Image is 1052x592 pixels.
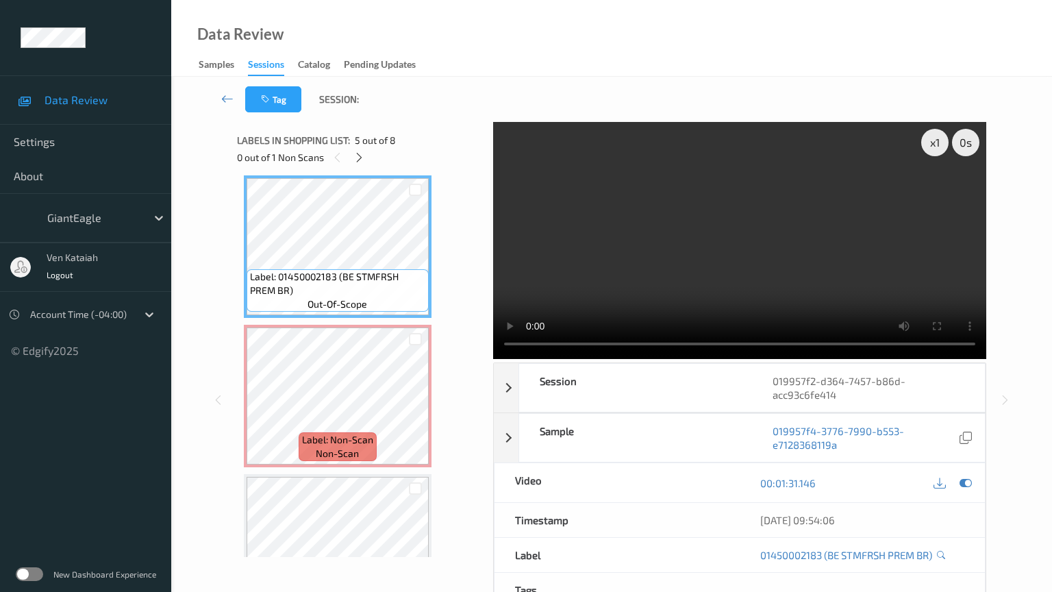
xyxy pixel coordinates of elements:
[316,447,359,460] span: non-scan
[494,463,740,502] div: Video
[773,424,956,452] a: 019957f4-3776-7990-b553-e7128368119a
[760,548,932,562] a: 01450002183 (BE STMFRSH PREM BR)
[248,58,284,76] div: Sessions
[248,56,298,76] a: Sessions
[760,476,816,490] a: 00:01:31.146
[355,134,396,147] span: 5 out of 8
[752,364,985,412] div: 019957f2-d364-7457-b86d-acc93c6fe414
[344,58,416,75] div: Pending Updates
[245,86,301,112] button: Tag
[298,58,330,75] div: Catalog
[494,363,986,412] div: Session019957f2-d364-7457-b86d-acc93c6fe414
[344,56,429,75] a: Pending Updates
[237,149,484,166] div: 0 out of 1 Non Scans
[494,503,740,537] div: Timestamp
[921,129,949,156] div: x 1
[237,134,350,147] span: Labels in shopping list:
[494,538,740,572] div: Label
[199,56,248,75] a: Samples
[519,414,752,462] div: Sample
[952,129,979,156] div: 0 s
[250,270,425,297] span: Label: 01450002183 (BE STMFRSH PREM BR)
[302,433,373,447] span: Label: Non-Scan
[319,92,359,106] span: Session:
[199,58,234,75] div: Samples
[494,413,986,463] div: Sample019957f4-3776-7990-b553-e7128368119a
[298,56,344,75] a: Catalog
[519,364,752,412] div: Session
[760,513,964,527] div: [DATE] 09:54:06
[308,297,367,311] span: out-of-scope
[197,27,284,41] div: Data Review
